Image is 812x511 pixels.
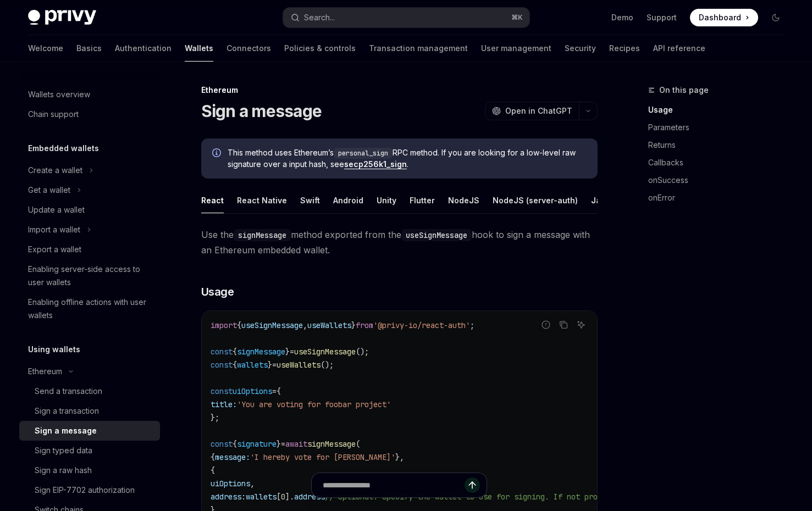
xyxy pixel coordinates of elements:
a: Authentication [115,35,172,62]
div: Create a wallet [28,164,82,177]
span: } [285,347,290,357]
a: Welcome [28,35,63,62]
a: Transaction management [369,35,468,62]
code: personal_sign [334,148,393,159]
span: = [272,360,277,370]
div: React Native [237,187,287,213]
a: API reference [653,35,705,62]
span: (); [356,347,369,357]
button: Report incorrect code [539,318,553,332]
span: useWallets [277,360,321,370]
span: { [211,452,215,462]
code: signMessage [234,229,291,241]
input: Ask a question... [323,473,465,497]
div: NodeJS [448,187,479,213]
span: Open in ChatGPT [505,105,572,116]
div: NodeJS (server-auth) [493,187,578,213]
a: Enabling server-side access to user wallets [19,259,160,292]
button: Open in ChatGPT [485,102,579,120]
button: Toggle Ethereum section [19,362,160,381]
span: } [268,360,272,370]
span: ⌘ K [511,13,523,22]
a: Recipes [609,35,640,62]
button: Toggle Create a wallet section [19,160,160,180]
span: from [356,320,373,330]
a: Connectors [227,35,271,62]
div: Sign a raw hash [35,464,92,477]
a: Send a transaction [19,381,160,401]
a: Policies & controls [284,35,356,62]
span: useSignMessage [241,320,303,330]
span: '@privy-io/react-auth' [373,320,470,330]
span: = [272,386,277,396]
a: Usage [648,101,793,119]
a: Callbacks [648,154,793,171]
span: = [290,347,294,357]
a: onSuccess [648,171,793,189]
a: Support [647,12,677,23]
div: Flutter [410,187,435,213]
a: User management [481,35,551,62]
button: Toggle Get a wallet section [19,180,160,200]
a: Sign a transaction [19,401,160,421]
span: 'I hereby vote for [PERSON_NAME]' [250,452,395,462]
div: Update a wallet [28,203,85,216]
span: } [351,320,356,330]
h1: Sign a message [201,101,322,121]
button: Open search [283,8,529,27]
span: const [211,386,233,396]
h5: Using wallets [28,343,80,356]
div: Ethereum [28,365,62,378]
a: Parameters [648,119,793,136]
span: { [237,320,241,330]
span: Use the method exported from the hook to sign a message with an Ethereum embedded wallet. [201,227,598,258]
span: { [233,360,237,370]
a: Enabling offline actions with user wallets [19,292,160,325]
span: { [233,347,237,357]
span: }, [395,452,404,462]
button: Send message [465,477,480,493]
div: Export a wallet [28,243,81,256]
a: Wallets overview [19,85,160,104]
div: React [201,187,224,213]
a: Sign EIP-7702 authorization [19,480,160,500]
span: const [211,439,233,449]
div: Java [591,187,610,213]
button: Toggle dark mode [767,9,785,26]
div: Enabling server-side access to user wallets [28,263,153,289]
a: Chain support [19,104,160,124]
span: useSignMessage [294,347,356,357]
span: Usage [201,284,234,299]
a: Sign typed data [19,441,160,460]
div: Import a wallet [28,223,80,236]
span: { [277,386,281,396]
div: Send a transaction [35,385,102,398]
span: useWallets [307,320,351,330]
button: Ask AI [574,318,588,332]
h5: Embedded wallets [28,142,99,155]
a: Wallets [185,35,213,62]
div: Unity [377,187,396,213]
span: 'You are voting for foobar project' [237,399,391,409]
a: Security [565,35,596,62]
span: On this page [659,84,709,97]
span: = [281,439,285,449]
a: Sign a raw hash [19,460,160,480]
button: Copy the contents from the code block [556,318,571,332]
a: Dashboard [690,9,758,26]
span: ( [356,439,360,449]
div: Search... [304,11,335,24]
div: Sign typed data [35,444,92,457]
span: message: [215,452,250,462]
span: { [211,465,215,475]
a: Returns [648,136,793,154]
div: Sign EIP-7702 authorization [35,484,135,497]
a: Demo [611,12,633,23]
code: useSignMessage [401,229,472,241]
button: Toggle Import a wallet section [19,220,160,240]
span: title: [211,399,237,409]
a: Update a wallet [19,200,160,220]
span: const [211,347,233,357]
span: await [285,439,307,449]
div: Enabling offline actions with user wallets [28,296,153,322]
